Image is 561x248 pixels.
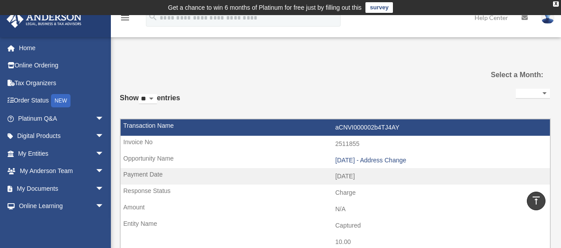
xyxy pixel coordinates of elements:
[6,127,118,145] a: Digital Productsarrow_drop_down
[6,215,118,232] a: Billingarrow_drop_down
[6,92,118,110] a: Order StatusNEW
[485,69,543,81] label: Select a Month:
[120,16,130,23] a: menu
[6,57,118,75] a: Online Ordering
[120,92,180,113] label: Show entries
[4,11,84,28] img: Anderson Advisors Platinum Portal
[365,2,393,13] a: survey
[95,110,113,128] span: arrow_drop_down
[335,157,545,164] div: [DATE] - Address Change
[121,217,550,234] td: Captured
[6,74,118,92] a: Tax Organizers
[541,11,554,24] img: User Pic
[6,110,118,127] a: Platinum Q&Aarrow_drop_down
[148,12,158,22] i: search
[553,1,559,7] div: close
[120,12,130,23] i: menu
[121,119,550,136] td: aCNVI000002b4TJ4AY
[121,201,550,218] td: N/A
[139,94,157,104] select: Showentries
[121,136,550,153] td: 2511855
[51,94,71,107] div: NEW
[95,197,113,216] span: arrow_drop_down
[95,162,113,181] span: arrow_drop_down
[6,39,118,57] a: Home
[121,168,550,185] td: [DATE]
[6,180,118,197] a: My Documentsarrow_drop_down
[95,145,113,163] span: arrow_drop_down
[6,162,118,180] a: My Anderson Teamarrow_drop_down
[6,197,118,215] a: Online Learningarrow_drop_down
[527,192,545,210] a: vertical_align_top
[531,195,541,206] i: vertical_align_top
[168,2,362,13] div: Get a chance to win 6 months of Platinum for free just by filling out this
[95,215,113,233] span: arrow_drop_down
[6,145,118,162] a: My Entitiesarrow_drop_down
[95,127,113,146] span: arrow_drop_down
[95,180,113,198] span: arrow_drop_down
[121,185,550,201] td: Charge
